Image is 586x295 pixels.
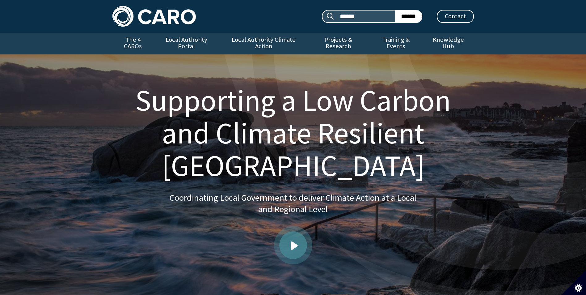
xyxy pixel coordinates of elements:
a: Knowledge Hub [423,33,474,54]
a: Play video [279,231,307,259]
p: Coordinating Local Government to deliver Climate Action at a Local and Regional Level [170,192,417,215]
a: Training & Events [369,33,423,54]
h1: Supporting a Low Carbon and Climate Resilient [GEOGRAPHIC_DATA] [120,84,466,182]
a: Projects & Research [308,33,369,54]
img: Caro logo [112,6,196,27]
a: Local Authority Climate Action [220,33,308,54]
a: Local Authority Portal [154,33,220,54]
button: Set cookie preferences [561,270,586,295]
a: Contact [437,10,474,23]
a: The 4 CAROs [112,33,154,54]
